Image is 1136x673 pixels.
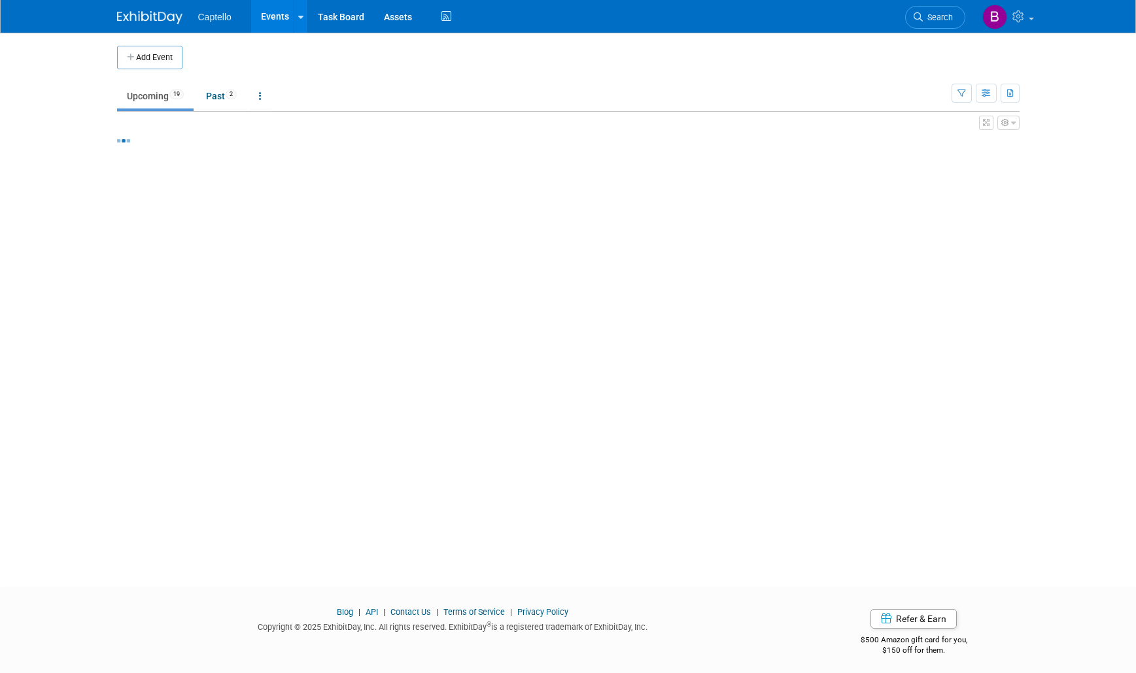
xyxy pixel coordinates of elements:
a: Upcoming19 [117,84,194,108]
span: | [507,607,515,617]
span: | [380,607,388,617]
span: | [433,607,441,617]
a: API [366,607,378,617]
div: $500 Amazon gift card for you, [808,626,1020,656]
a: Past2 [196,84,247,108]
span: 2 [226,90,237,99]
span: Captello [198,12,232,22]
sup: ® [487,621,491,628]
a: Contact Us [390,607,431,617]
button: Add Event [117,46,182,69]
span: 19 [169,90,184,99]
a: Refer & Earn [870,609,957,629]
a: Terms of Service [443,607,505,617]
span: | [355,607,364,617]
a: Search [905,6,965,29]
img: loading... [117,139,130,142]
div: Copyright © 2025 ExhibitDay, Inc. All rights reserved. ExhibitDay is a registered trademark of Ex... [117,618,789,633]
span: Search [923,12,953,22]
img: ExhibitDay [117,11,182,24]
img: Brad Froese [982,5,1007,29]
a: Blog [337,607,353,617]
div: $150 off for them. [808,645,1020,656]
a: Privacy Policy [517,607,568,617]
